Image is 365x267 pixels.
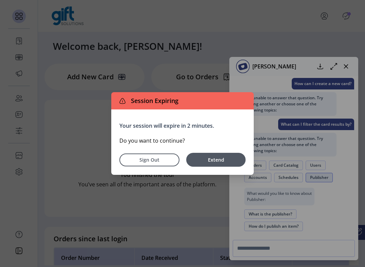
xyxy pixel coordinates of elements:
[119,122,246,130] p: Your session will expire in 2 minutes.
[128,156,171,163] span: Sign Out
[128,96,178,105] span: Session Expiring
[186,153,246,167] button: Extend
[119,137,246,145] p: Do you want to continue?
[190,156,242,163] span: Extend
[119,153,179,166] button: Sign Out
